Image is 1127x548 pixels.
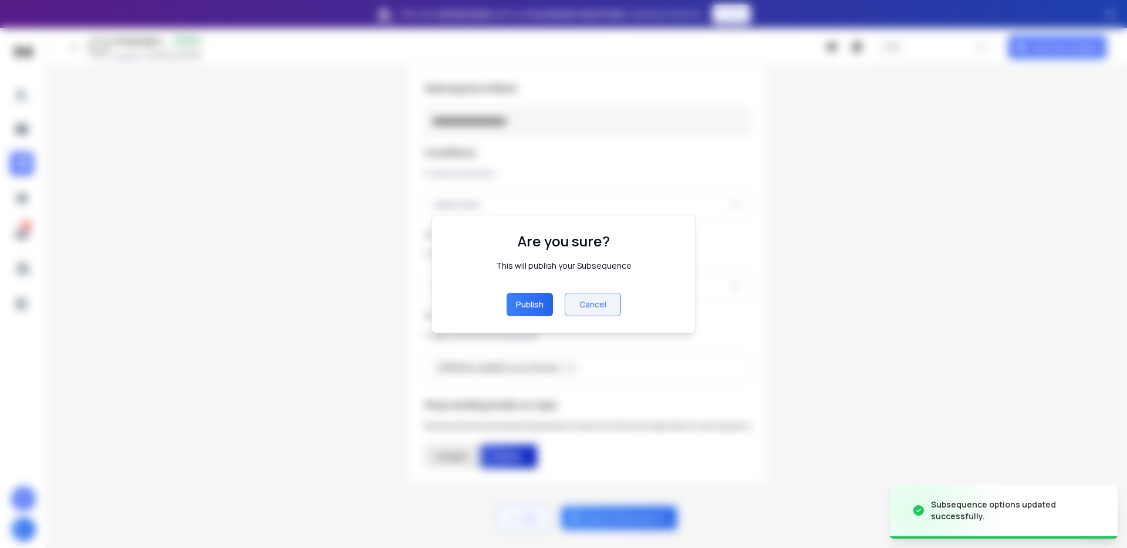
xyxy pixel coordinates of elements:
img: image [890,476,1007,546]
div: This will publish your Subsequence [496,260,632,272]
button: Publish [507,293,553,316]
div: Subsequence options updated successfully. [931,499,1104,522]
button: Cancel [565,293,621,316]
h1: Are you sure? [518,232,610,251]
